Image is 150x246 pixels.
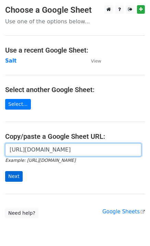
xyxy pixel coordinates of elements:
input: Paste your Google Sheet URL here [5,143,141,156]
small: Example: [URL][DOMAIN_NAME] [5,158,76,163]
p: Use one of the options below... [5,18,145,25]
h4: Select another Google Sheet: [5,86,145,94]
iframe: Chat Widget [116,213,150,246]
h3: Choose a Google Sheet [5,5,145,15]
a: Need help? [5,208,38,219]
input: Next [5,171,23,182]
a: Google Sheets [102,209,145,215]
h4: Use a recent Google Sheet: [5,46,145,54]
small: View [91,58,101,64]
h4: Copy/paste a Google Sheet URL: [5,132,145,141]
a: View [84,58,101,64]
a: Salt [5,58,16,64]
a: Select... [5,99,31,110]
